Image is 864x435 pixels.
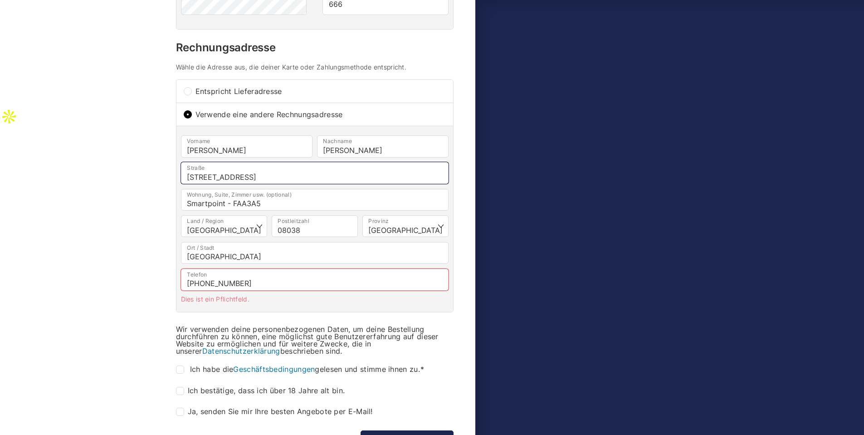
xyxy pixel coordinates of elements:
[181,242,449,264] input: Ort / Stadt
[176,366,184,374] input: Ich habe dieGeschäftsbedingungengelesen und stimme ihnen zu.
[176,64,454,70] h4: Wähle die Adresse aus, die deiner Karte oder Zahlungsmethode entspricht.
[202,346,280,356] a: Datenschutzerklärung
[176,408,184,416] input: Ja, senden Sie mir Ihre besten Angebote per E-Mail!
[195,88,446,95] span: Entspricht Lieferadresse
[181,135,312,157] input: Vorname
[233,365,315,374] a: Geschäftsbedingungen
[181,295,449,303] li: Dies ist ein Pflichtfeld.
[176,408,373,416] label: Ja, senden Sie mir Ihre besten Angebote per E-Mail!
[176,326,454,355] p: Wir verwenden deine personenbezogenen Daten, um deine Bestellung durchführen zu können, eine mögl...
[190,365,424,374] span: Ich habe die gelesen und stimme ihnen zu.
[272,215,358,237] input: Postleitzahl
[176,42,454,53] h3: Rechnungsadresse
[195,111,446,118] span: Verwende eine andere Rechnungsadresse
[176,387,184,395] input: Ich bestätige, dass ich über 18 Jahre alt bin.
[181,189,449,211] input: Wohnung, Suite, Zimmer usw. (optional)
[181,162,449,184] input: Straße
[317,135,449,157] input: Nachname
[181,269,449,291] input: Telefon
[176,387,345,395] label: Ich bestätige, dass ich über 18 Jahre alt bin.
